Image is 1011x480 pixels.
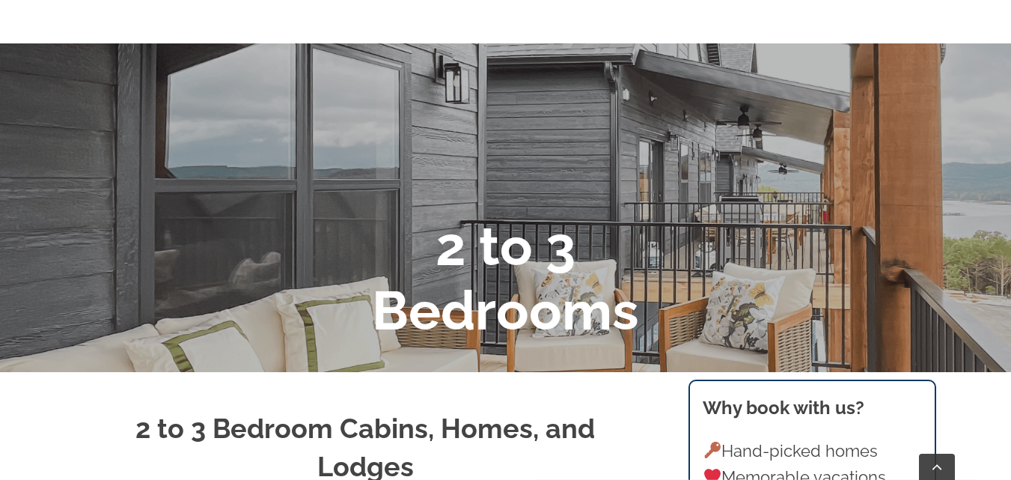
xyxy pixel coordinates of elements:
img: 🔑 [704,442,721,458]
b: 2 to 3 Bedrooms [372,214,639,342]
h3: Why book with us? [703,395,921,422]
